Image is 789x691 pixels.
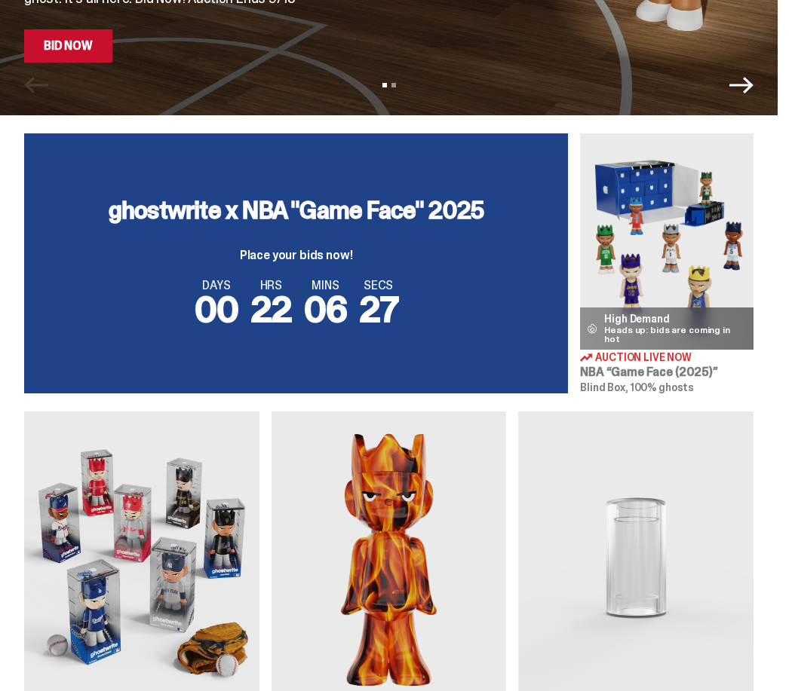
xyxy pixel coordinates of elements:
[382,84,387,88] button: View slide 1
[304,286,347,334] span: 06
[24,30,112,63] a: Bid Now
[580,134,754,394] a: Game Face (2025) High Demand Heads up: bids are coming in hot Auction Live Now
[195,280,238,292] span: DAYS
[631,381,694,395] span: 100% ghosts
[250,286,293,334] span: 22
[580,134,754,350] img: Game Face (2025)
[250,280,293,292] span: HRS
[391,84,396,88] button: View slide 2
[109,250,484,262] p: Place your bids now!
[580,381,628,395] span: Blind Box,
[359,286,398,334] span: 27
[729,74,754,98] button: Next
[580,367,754,379] h3: NBA “Game Face (2025)”
[109,199,484,223] h3: ghostwrite x NBA "Game Face" 2025
[195,286,238,334] span: 00
[604,326,748,344] p: Heads up: bids are coming in hot
[595,353,692,363] span: Auction Live Now
[359,280,398,292] span: SECS
[604,314,748,325] p: High Demand
[304,280,347,292] span: MINS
